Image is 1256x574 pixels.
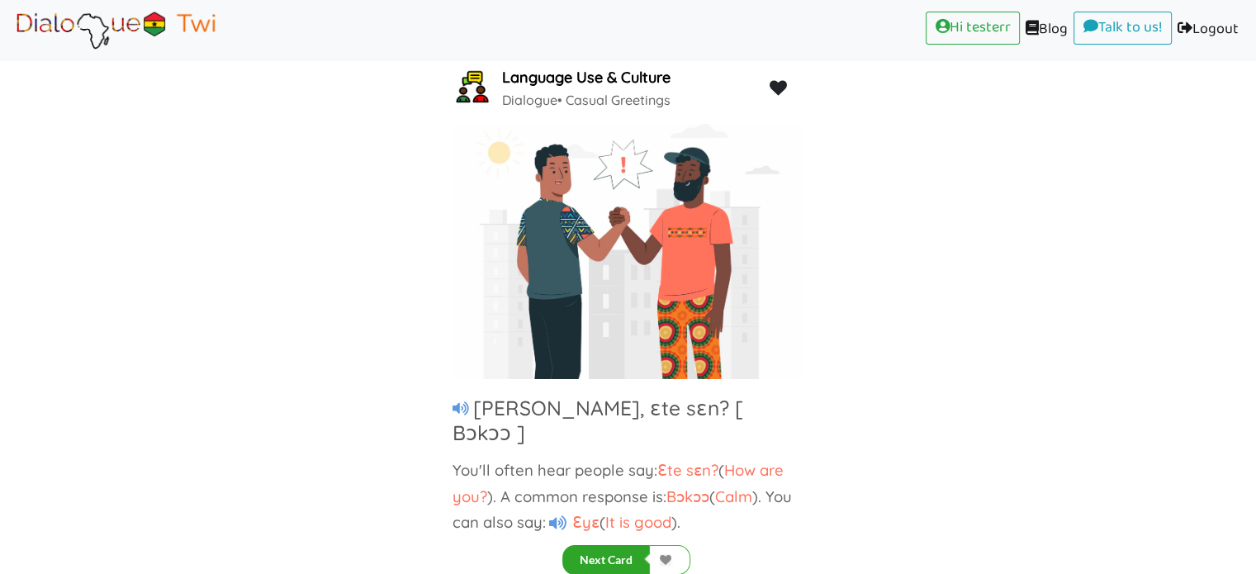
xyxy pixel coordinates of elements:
a: Blog [1020,12,1074,49]
img: handshake-swag-textile.jpg [453,124,803,380]
p: Language Use & Culture [502,65,671,91]
a: Talk to us! [1074,12,1172,45]
a: Logout [1172,12,1244,49]
img: Select Course Page [12,9,220,50]
span: Ɛyɛ [568,512,600,532]
img: talk2.a71ea408.png [449,65,495,108]
p: Dialogue • Casual Greetings [502,89,671,111]
a: Hi testerr [926,12,1020,45]
p: You'll often hear people say: ( ). A common response is: ( ). You can also say: ( ). [453,458,803,535]
span: Ɛte sɛn? [657,460,718,480]
span: Bɔkɔɔ [666,486,709,506]
span: It is good [605,512,671,532]
span: How are you? [453,460,784,505]
h3: [PERSON_NAME], ɛte sɛn? [ Bɔkɔɔ ] [453,395,743,445]
span: Calm [715,486,752,506]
